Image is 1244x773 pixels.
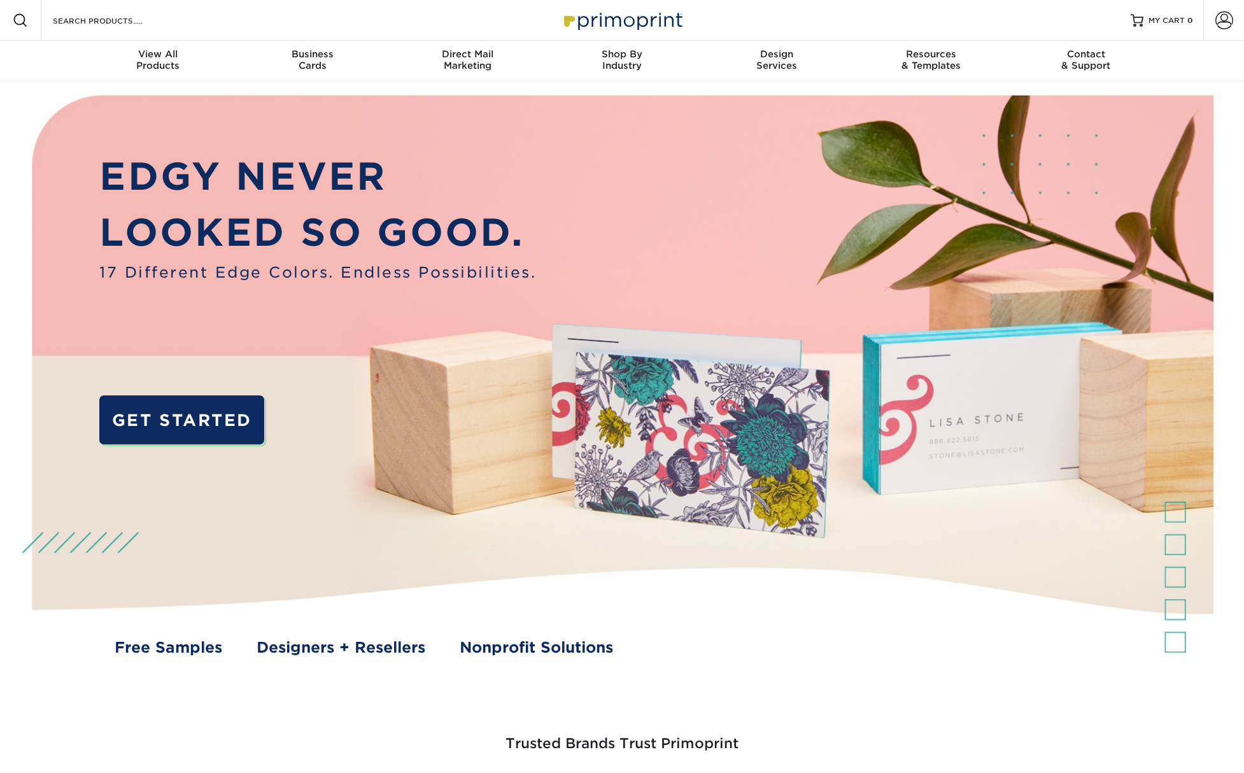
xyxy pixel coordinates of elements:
[81,41,236,82] a: View AllProducts
[1008,48,1163,71] div: & Support
[99,205,536,261] p: LOOKED SO GOOD.
[257,636,425,658] a: Designers + Resellers
[558,6,686,34] img: Primoprint
[390,48,545,71] div: Marketing
[52,13,176,28] input: SEARCH PRODUCTS.....
[81,48,236,71] div: Products
[854,48,1008,71] div: & Templates
[545,48,700,60] span: Shop By
[699,41,854,82] a: DesignServices
[390,48,545,60] span: Direct Mail
[1008,41,1163,82] a: Contact& Support
[115,636,222,658] a: Free Samples
[1008,48,1163,60] span: Contact
[390,41,545,82] a: Direct MailMarketing
[81,48,236,60] span: View All
[545,41,700,82] a: Shop ByIndustry
[236,41,390,82] a: BusinessCards
[854,48,1008,60] span: Resources
[699,48,854,60] span: Design
[699,48,854,71] div: Services
[854,41,1008,82] a: Resources& Templates
[99,261,536,283] span: 17 Different Edge Colors. Endless Possibilities.
[99,149,536,205] p: EDGY NEVER
[460,636,613,658] a: Nonprofit Solutions
[236,48,390,60] span: Business
[250,705,994,767] h3: Trusted Brands Trust Primoprint
[1149,15,1185,26] span: MY CART
[99,395,264,444] a: GET STARTED
[1187,16,1193,25] span: 0
[236,48,390,71] div: Cards
[545,48,700,71] div: Industry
